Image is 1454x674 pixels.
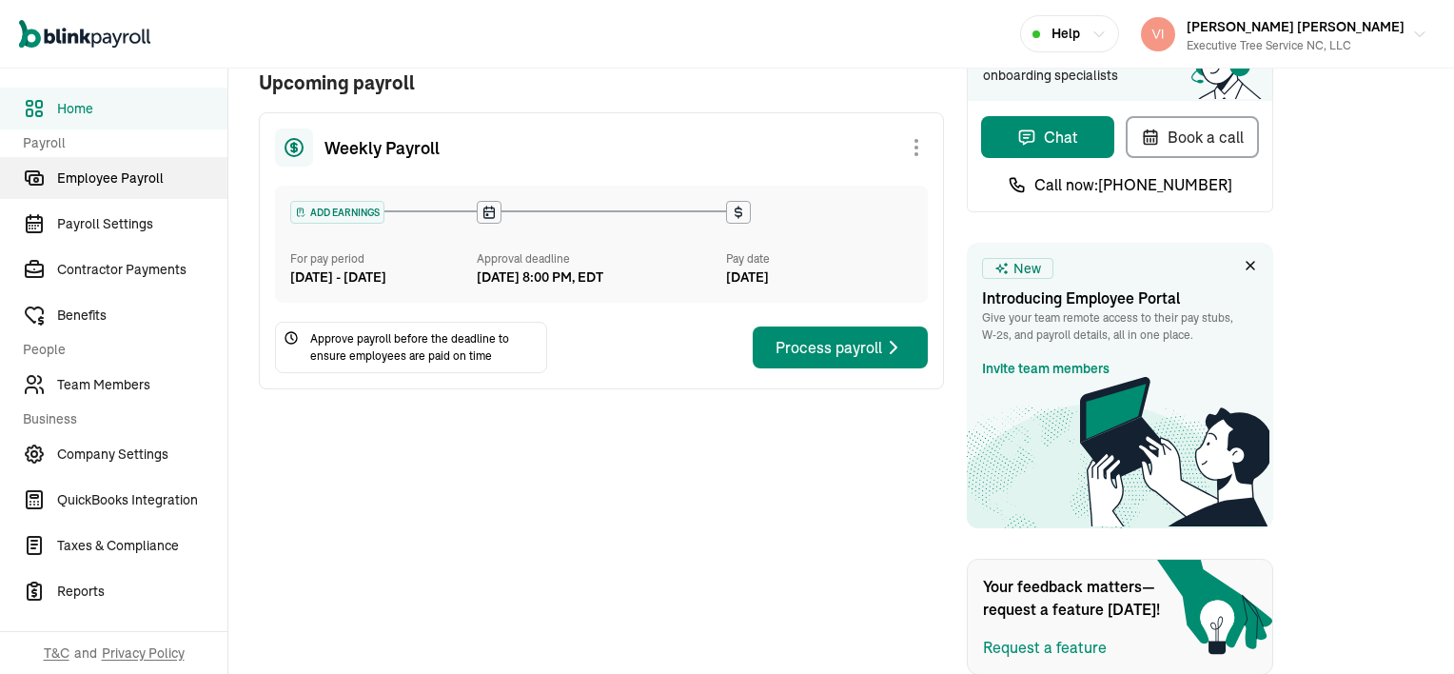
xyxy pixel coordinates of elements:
[1187,18,1405,35] span: [PERSON_NAME] [PERSON_NAME]
[981,116,1114,158] button: Chat
[57,582,227,602] span: Reports
[982,309,1258,344] p: Give your team remote access to their pay stubs, W‑2s, and payroll details, all in one place.
[1017,126,1078,149] div: Chat
[776,336,905,359] div: Process payroll
[57,536,227,556] span: Taxes & Compliance
[1126,116,1259,158] button: Book a call
[1133,10,1435,58] button: [PERSON_NAME] [PERSON_NAME]Executive Tree Service NC, LLC
[753,327,928,368] button: Process payroll
[57,214,227,234] span: Payroll Settings
[726,268,913,287] div: [DATE]
[982,359,1110,379] a: Invite team members
[57,375,227,395] span: Team Members
[291,202,383,223] div: ADD EARNINGS
[57,168,227,188] span: Employee Payroll
[1051,24,1080,44] span: Help
[57,306,227,326] span: Benefits
[44,644,69,663] span: T&C
[23,340,216,360] span: People
[102,644,185,663] span: Privacy Policy
[983,575,1173,621] span: Your feedback matters—request a feature [DATE]!
[57,99,227,119] span: Home
[1187,37,1405,54] div: Executive Tree Service NC, LLC
[324,135,440,161] span: Weekly Payroll
[310,330,539,365] span: Approve payroll before the deadline to ensure employees are paid on time
[290,250,477,268] div: For pay period
[726,250,913,268] div: Pay date
[290,268,477,287] div: [DATE] - [DATE]
[1013,259,1041,279] span: New
[982,287,1258,309] h3: Introducing Employee Portal
[1020,15,1119,52] button: Help
[19,7,150,62] nav: Global
[57,260,227,280] span: Contractor Payments
[23,409,216,429] span: Business
[57,445,227,465] span: Company Settings
[477,250,718,268] div: Approval deadline
[57,490,227,510] span: QuickBooks Integration
[477,268,603,287] div: [DATE] 8:00 PM, EDT
[259,69,944,97] span: Upcoming payroll
[1141,126,1244,149] div: Book a call
[1034,173,1232,196] span: Call now: [PHONE_NUMBER]
[23,133,216,153] span: Payroll
[983,636,1107,659] button: Request a feature
[1359,583,1454,674] iframe: Chat Widget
